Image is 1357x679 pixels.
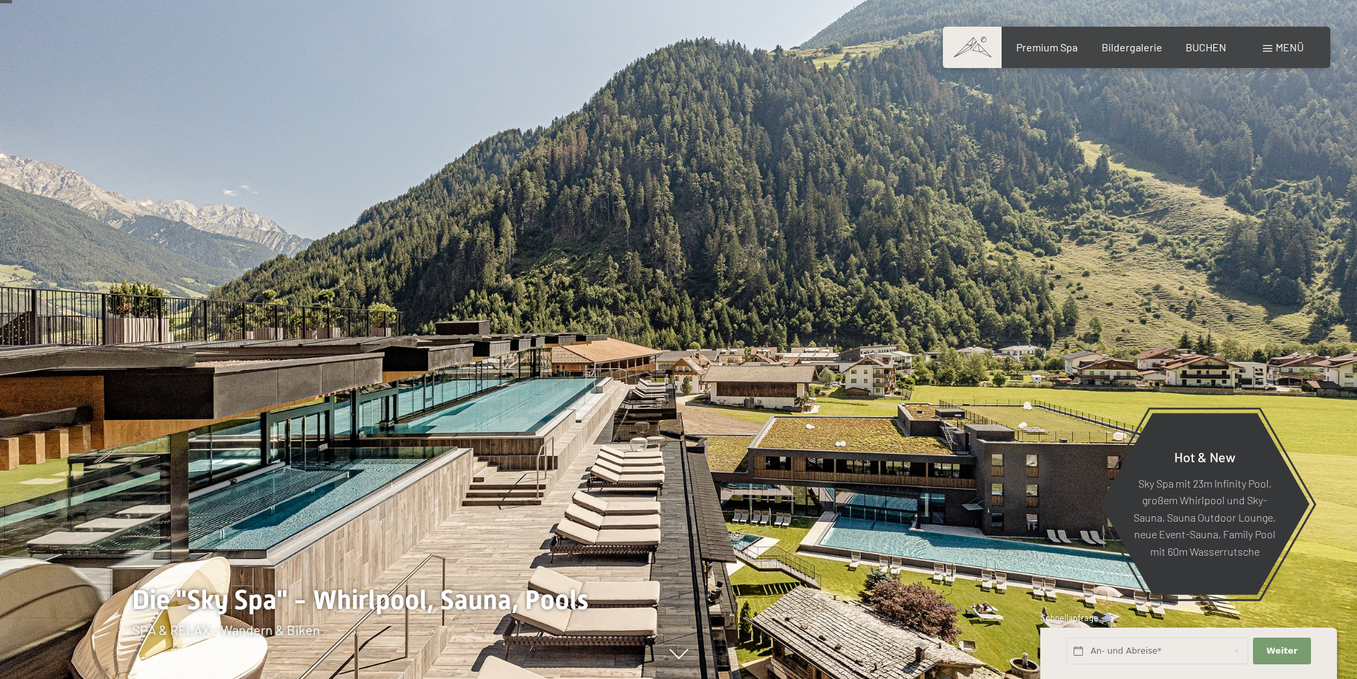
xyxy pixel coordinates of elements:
span: Schnellanfrage [1040,612,1098,623]
span: Hot & New [1174,448,1236,464]
span: Menü [1276,41,1304,53]
a: Bildergalerie [1102,41,1162,53]
span: Weiter [1266,645,1298,657]
a: Premium Spa [1016,41,1078,53]
a: Hot & New Sky Spa mit 23m Infinity Pool, großem Whirlpool und Sky-Sauna, Sauna Outdoor Lounge, ne... [1099,412,1310,596]
p: Sky Spa mit 23m Infinity Pool, großem Whirlpool und Sky-Sauna, Sauna Outdoor Lounge, neue Event-S... [1132,474,1277,560]
a: BUCHEN [1186,41,1226,53]
button: Weiter [1253,638,1310,665]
